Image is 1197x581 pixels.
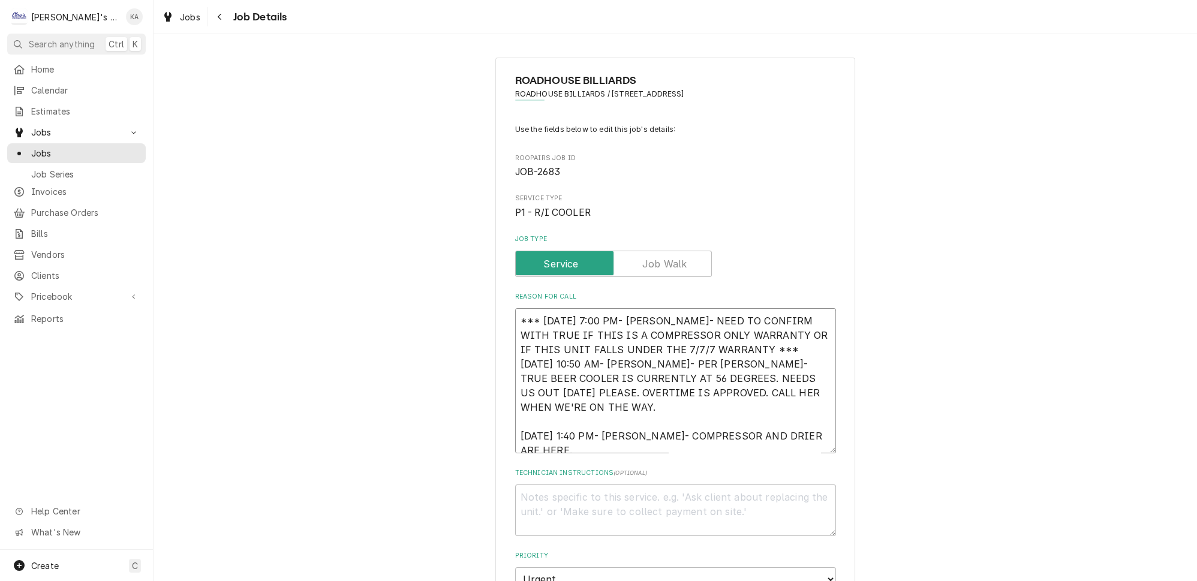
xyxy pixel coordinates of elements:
[515,153,836,163] span: Roopairs Job ID
[515,153,836,179] div: Roopairs Job ID
[31,105,140,118] span: Estimates
[515,124,836,135] p: Use the fields below to edit this job's details:
[31,290,122,303] span: Pricebook
[7,34,146,55] button: Search anythingCtrlK
[515,166,560,177] span: JOB-2683
[31,227,140,240] span: Bills
[133,38,138,50] span: K
[7,164,146,184] a: Job Series
[31,126,122,139] span: Jobs
[31,63,140,76] span: Home
[126,8,143,25] div: KA
[230,9,287,25] span: Job Details
[7,143,146,163] a: Jobs
[515,308,836,453] textarea: *** [DATE] 7:00 PM- [PERSON_NAME]- NEED TO CONFIRM WITH TRUE IF THIS IS A COMPRESSOR ONLY WARRANT...
[7,309,146,329] a: Reports
[515,89,836,100] span: Address
[7,501,146,521] a: Go to Help Center
[515,165,836,179] span: Roopairs Job ID
[31,505,139,517] span: Help Center
[180,11,200,23] span: Jobs
[7,80,146,100] a: Calendar
[613,469,647,476] span: ( optional )
[7,101,146,121] a: Estimates
[109,38,124,50] span: Ctrl
[11,8,28,25] div: Clay's Refrigeration's Avatar
[515,292,836,302] label: Reason For Call
[515,207,591,218] span: P1 - R/I COOLER
[515,551,836,561] label: Priority
[31,206,140,219] span: Purchase Orders
[31,168,140,180] span: Job Series
[29,38,95,50] span: Search anything
[7,522,146,542] a: Go to What's New
[31,11,119,23] div: [PERSON_NAME]'s Refrigeration
[7,245,146,264] a: Vendors
[31,312,140,325] span: Reports
[7,287,146,306] a: Go to Pricebook
[132,559,138,572] span: C
[515,206,836,220] span: Service Type
[515,234,836,277] div: Job Type
[515,73,836,89] span: Name
[31,561,59,571] span: Create
[7,224,146,243] a: Bills
[515,194,836,203] span: Service Type
[7,59,146,79] a: Home
[31,526,139,538] span: What's New
[515,194,836,219] div: Service Type
[7,182,146,201] a: Invoices
[515,234,836,244] label: Job Type
[11,8,28,25] div: C
[210,7,230,26] button: Navigate back
[31,269,140,282] span: Clients
[31,185,140,198] span: Invoices
[515,468,836,478] label: Technician Instructions
[7,203,146,222] a: Purchase Orders
[31,84,140,97] span: Calendar
[126,8,143,25] div: Korey Austin's Avatar
[7,122,146,142] a: Go to Jobs
[157,7,205,27] a: Jobs
[7,266,146,285] a: Clients
[515,468,836,536] div: Technician Instructions
[515,73,836,109] div: Client Information
[515,292,836,453] div: Reason For Call
[31,248,140,261] span: Vendors
[31,147,140,159] span: Jobs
